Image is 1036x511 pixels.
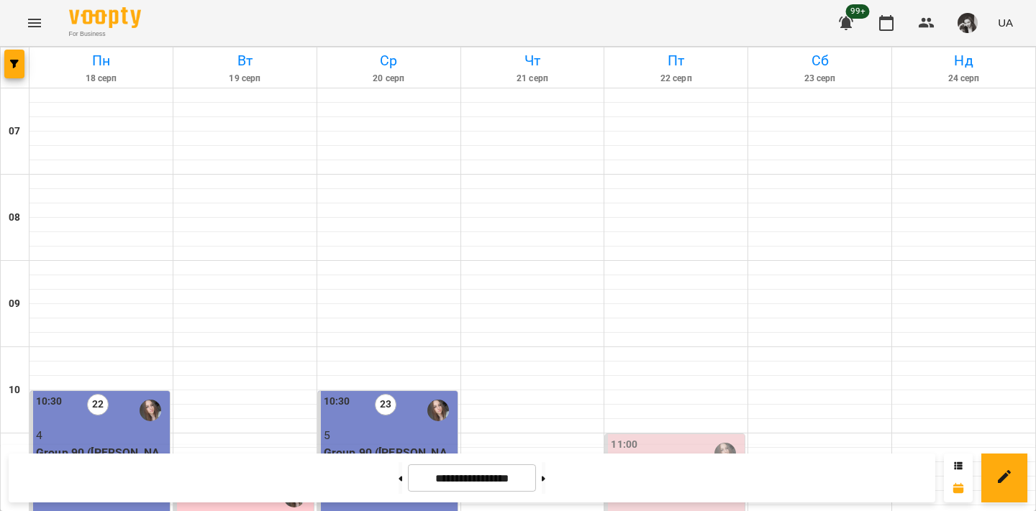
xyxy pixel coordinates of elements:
img: Міхайленко Юлія [140,400,161,421]
h6: Ср [319,50,458,72]
h6: 10 [9,382,20,398]
h6: 20 серп [319,72,458,86]
h6: 08 [9,210,20,226]
img: Міхайленко Юлія [714,443,736,464]
h6: 21 серп [463,72,602,86]
h6: Нд [894,50,1033,72]
span: UA [998,15,1013,30]
h6: Пт [606,50,745,72]
img: Voopty Logo [69,7,141,28]
button: UA [992,9,1019,36]
img: Міхайленко Юлія [427,400,449,421]
p: Group 90 ([PERSON_NAME] А2 ПН_СР 10_30) [324,444,455,478]
h6: 09 [9,296,20,312]
label: 22 [87,394,109,415]
h6: Сб [750,50,889,72]
span: 99+ [846,4,870,19]
h6: 18 серп [32,72,171,86]
label: 11:00 [611,437,637,453]
h6: 19 серп [176,72,314,86]
h6: Чт [463,50,602,72]
h6: 23 серп [750,72,889,86]
label: 10:30 [36,394,63,410]
p: 5 [324,427,455,444]
h6: 24 серп [894,72,1033,86]
h6: Вт [176,50,314,72]
h6: 22 серп [606,72,745,86]
img: 0dd478c4912f2f2e7b05d6c829fd2aac.png [958,13,978,33]
p: 4 [36,427,167,444]
span: For Business [69,29,141,39]
button: Menu [17,6,52,40]
label: 23 [375,394,396,415]
p: Group 90 ([PERSON_NAME] А2 ПН_СР 10_30) [36,444,167,478]
label: 10:30 [324,394,350,410]
h6: 07 [9,124,20,139]
h6: Пн [32,50,171,72]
